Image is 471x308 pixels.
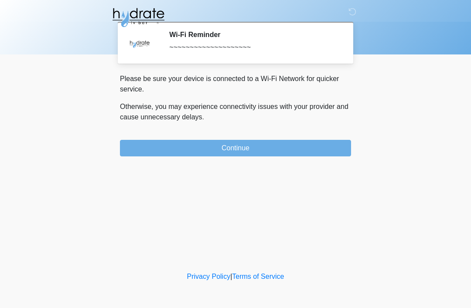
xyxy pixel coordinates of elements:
span: . [202,113,204,121]
p: Please be sure your device is connected to a Wi-Fi Network for quicker service. [120,74,351,95]
button: Continue [120,140,351,156]
a: Terms of Service [232,273,284,280]
img: Hydrate IV Bar - Fort Collins Logo [111,7,165,28]
a: Privacy Policy [187,273,231,280]
div: ~~~~~~~~~~~~~~~~~~~~ [169,42,338,53]
a: | [230,273,232,280]
p: Otherwise, you may experience connectivity issues with your provider and cause unnecessary delays [120,102,351,122]
img: Agent Avatar [126,30,153,57]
